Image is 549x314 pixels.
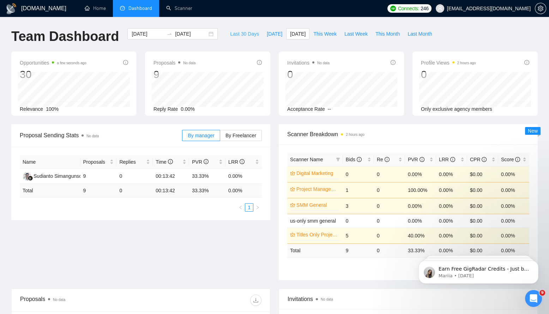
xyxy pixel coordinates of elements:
[80,155,117,169] th: Proposals
[20,68,86,81] div: 30
[253,203,262,212] button: right
[296,231,339,238] a: Titles Only Project Management
[287,130,529,139] span: Scanner Breakdown
[290,218,336,224] a: us-only smm general
[183,61,195,65] span: No data
[286,28,309,40] button: [DATE]
[290,171,295,176] span: crown
[245,204,253,211] a: 1
[408,246,549,295] iframe: Intercom notifications message
[405,214,436,228] td: 0.00%
[189,184,225,198] td: 33.33 %
[20,155,80,169] th: Name
[377,157,390,162] span: Re
[450,157,455,162] span: info-circle
[28,176,33,181] img: gigradar-bm.png
[436,228,467,243] td: 0.00%
[228,159,245,165] span: LRR
[535,6,546,11] a: setting
[245,203,253,212] li: 1
[470,157,487,162] span: CPR
[20,295,141,306] div: Proposals
[457,61,476,65] time: 2 hours ago
[421,68,476,81] div: 0
[467,198,498,214] td: $0.00
[343,214,374,228] td: 0
[374,182,405,198] td: 0
[346,133,364,137] time: 2 hours ago
[153,169,189,184] td: 00:13:42
[20,59,86,67] span: Opportunities
[390,6,396,11] img: upwork-logo.png
[498,228,529,243] td: 0.00%
[263,28,286,40] button: [DATE]
[539,290,545,296] span: 9
[436,243,467,257] td: 0.00 %
[225,133,256,138] span: By Freelancer
[515,157,520,162] span: info-circle
[328,106,331,112] span: --
[257,60,262,65] span: info-circle
[420,157,424,162] span: info-circle
[181,106,195,112] span: 0.00%
[34,172,88,180] div: Sudianto Simangunsong
[482,157,487,162] span: info-circle
[153,68,195,81] div: 9
[436,214,467,228] td: 0.00%
[528,128,538,134] span: New
[204,159,209,164] span: info-circle
[116,169,153,184] td: 0
[421,106,492,112] span: Only exclusive agency members
[391,60,396,65] span: info-circle
[128,5,152,11] span: Dashboard
[438,6,442,11] span: user
[287,59,330,67] span: Invitations
[374,214,405,228] td: 0
[188,133,214,138] span: By manager
[116,155,153,169] th: Replies
[374,228,405,243] td: 0
[267,30,282,38] span: [DATE]
[240,159,245,164] span: info-circle
[11,28,119,45] h1: Team Dashboard
[498,182,529,198] td: 0.00%
[120,6,125,11] span: dashboard
[166,5,192,11] a: searchScanner
[467,243,498,257] td: $ 0.00
[309,28,340,40] button: This Week
[498,214,529,228] td: 0.00%
[436,198,467,214] td: 0.00%
[46,106,59,112] span: 100%
[421,59,476,67] span: Profile Views
[343,243,374,257] td: 9
[408,30,432,38] span: Last Month
[501,157,520,162] span: Score
[290,157,323,162] span: Scanner Name
[436,182,467,198] td: 0.00%
[334,154,342,165] span: filter
[385,157,390,162] span: info-circle
[372,28,404,40] button: This Month
[467,182,498,198] td: $0.00
[123,60,128,65] span: info-circle
[167,31,172,37] span: swap-right
[20,184,80,198] td: Total
[317,61,330,65] span: No data
[405,228,436,243] td: 40.00%
[253,203,262,212] li: Next Page
[23,172,31,181] img: SS
[467,166,498,182] td: $0.00
[405,166,436,182] td: 0.00%
[255,205,260,210] span: right
[153,59,195,67] span: Proposals
[290,187,295,192] span: crown
[357,157,362,162] span: info-circle
[343,198,374,214] td: 3
[405,243,436,257] td: 33.33 %
[20,131,182,140] span: Proposal Sending Stats
[405,198,436,214] td: 0.00%
[175,30,207,38] input: End date
[20,106,43,112] span: Relevance
[6,3,17,14] img: logo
